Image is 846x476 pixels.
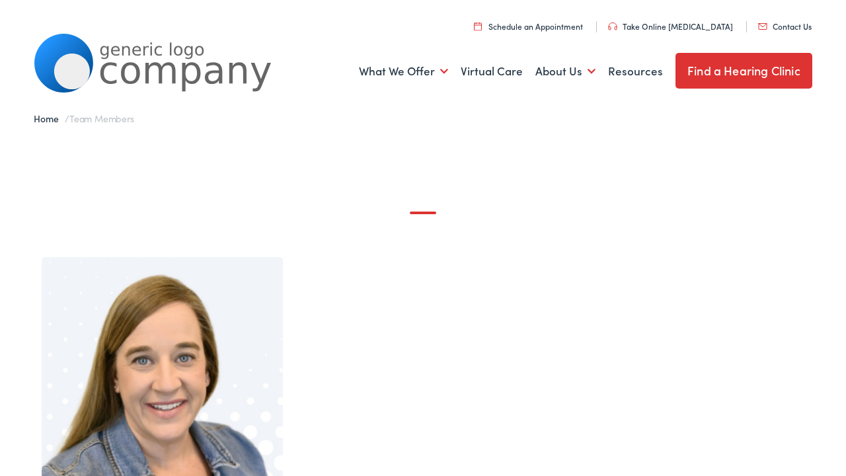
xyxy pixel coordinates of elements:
[474,20,583,32] a: Schedule an Appointment
[461,47,523,96] a: Virtual Care
[535,47,596,96] a: About Us
[608,47,663,96] a: Resources
[608,20,733,32] a: Take Online [MEDICAL_DATA]
[34,112,134,125] span: /
[34,112,65,125] a: Home
[675,53,812,89] a: Find a Hearing Clinic
[69,112,134,125] span: Team Members
[758,23,767,30] img: utility icon
[359,47,448,96] a: What We Offer
[474,22,482,30] img: utility icon
[758,20,812,32] a: Contact Us
[608,22,617,30] img: utility icon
